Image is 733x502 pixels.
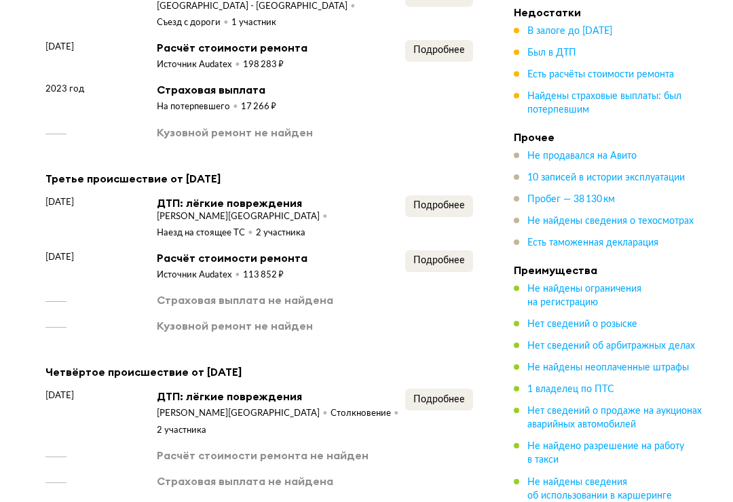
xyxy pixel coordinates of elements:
span: Найдены страховые выплаты: был потерпевшим [527,92,681,115]
span: В залоге до [DATE] [527,26,612,36]
span: Не найдены ограничения на регистрацию [527,284,641,307]
div: Столкновение [331,408,402,420]
span: [DATE] [45,40,74,54]
h4: Недостатки [514,5,704,19]
span: 10 записей в истории эксплуатации [527,173,685,182]
span: Нет сведений о розыске [527,320,637,329]
span: Подробнее [413,201,465,210]
h4: Преимущества [514,263,704,277]
div: ДТП: лёгкие повреждения [157,195,405,210]
div: 17 266 ₽ [241,101,276,113]
span: Есть таможенная декларация [527,238,658,248]
div: Кузовной ремонт не найден [157,125,313,140]
button: Подробнее [405,250,473,272]
div: Наезд на стоящее ТС [157,227,256,239]
div: 2 участника [157,425,206,437]
span: Подробнее [413,395,465,404]
span: Пробег — 38 130 км [527,195,615,204]
div: [PERSON_NAME][GEOGRAPHIC_DATA] [157,408,331,420]
span: Подробнее [413,45,465,55]
div: Третье происшествие от [DATE] [45,170,473,187]
span: Не найдены неоплаченные штрафы [527,363,689,372]
div: 1 участник [231,17,276,29]
div: На потерпевшего [157,101,241,113]
span: Подробнее [413,256,465,265]
div: 198 283 ₽ [243,59,284,71]
span: 2023 год [45,82,84,96]
div: Расчёт стоимости ремонта [157,40,307,55]
div: 113 852 ₽ [243,269,284,282]
span: Не продавался на Авито [527,151,637,161]
div: 2 участника [256,227,305,239]
button: Подробнее [405,40,473,62]
span: [DATE] [45,195,74,209]
div: Расчёт стоимости ремонта [157,250,307,265]
div: Четвёртое происшествие от [DATE] [45,363,473,381]
span: Есть расчёты стоимости ремонта [527,70,674,79]
span: Не найдено разрешение на работу в такси [527,442,684,465]
span: [DATE] [45,250,74,264]
button: Подробнее [405,389,473,410]
span: Не найдены сведения о техосмотрах [527,216,694,226]
div: [GEOGRAPHIC_DATA] - [GEOGRAPHIC_DATA] [157,1,358,13]
div: Источник Audatex [157,59,243,71]
span: 1 владелец по ПТС [527,385,614,394]
button: Подробнее [405,195,473,217]
div: [PERSON_NAME][GEOGRAPHIC_DATA] [157,211,331,223]
div: Кузовной ремонт не найден [157,318,313,333]
span: Был в ДТП [527,48,576,58]
div: Источник Audatex [157,269,243,282]
span: [DATE] [45,389,74,402]
span: Не найдены сведения об использовании в каршеринге [527,477,672,500]
h4: Прочее [514,130,704,144]
div: Расчёт стоимости ремонта не найден [157,448,369,463]
span: Нет сведений об арбитражных делах [527,341,695,351]
div: ДТП: лёгкие повреждения [157,389,405,404]
div: Страховая выплата [157,82,276,97]
span: Нет сведений о продаже на аукционах аварийных автомобилей [527,406,702,429]
div: Страховая выплата не найдена [157,292,333,307]
div: Страховая выплата не найдена [157,474,333,488]
div: Съезд с дороги [157,17,231,29]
